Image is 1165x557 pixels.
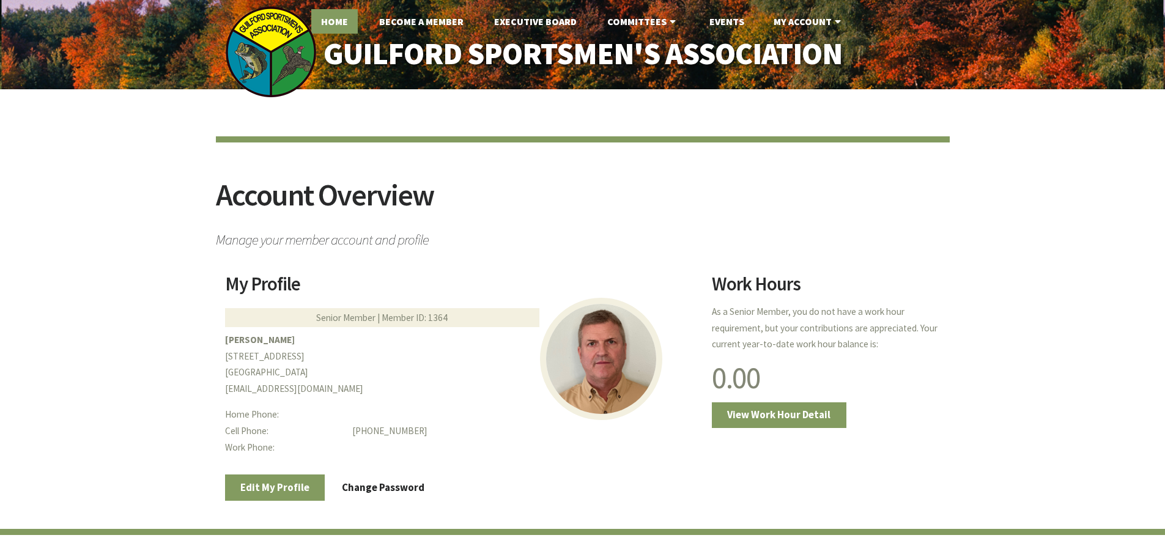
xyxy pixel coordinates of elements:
[225,6,317,98] img: logo_sm.png
[225,308,539,327] div: Senior Member | Member ID: 1364
[311,9,358,34] a: Home
[225,275,697,303] h2: My Profile
[352,423,697,440] dd: [PHONE_NUMBER]
[225,440,343,456] dt: Work Phone
[327,474,440,500] a: Change Password
[225,407,343,423] dt: Home Phone
[216,226,950,247] span: Manage your member account and profile
[225,474,325,500] a: Edit My Profile
[484,9,586,34] a: Executive Board
[712,304,940,353] p: As a Senior Member, you do not have a work hour requirement, but your contributions are appreciat...
[764,9,854,34] a: My Account
[369,9,473,34] a: Become A Member
[712,402,846,428] a: View Work Hour Detail
[597,9,689,34] a: Committees
[216,180,950,226] h2: Account Overview
[225,423,343,440] dt: Cell Phone
[712,363,940,393] h1: 0.00
[712,275,940,303] h2: Work Hours
[225,334,295,345] b: [PERSON_NAME]
[700,9,754,34] a: Events
[297,28,868,80] a: Guilford Sportsmen's Association
[225,332,697,397] p: [STREET_ADDRESS] [GEOGRAPHIC_DATA] [EMAIL_ADDRESS][DOMAIN_NAME]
